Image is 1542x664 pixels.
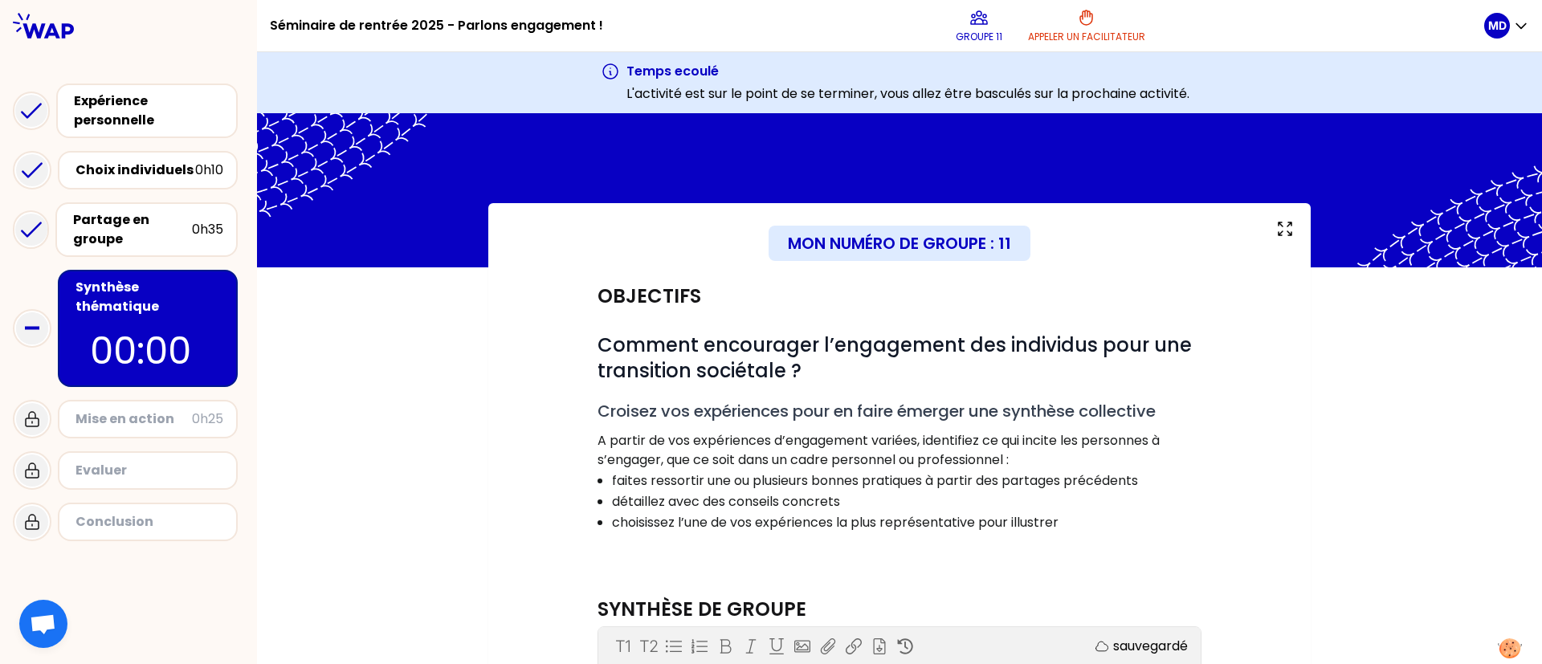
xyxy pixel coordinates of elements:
p: MD [1488,18,1507,34]
p: T1 [615,635,630,658]
div: Mise en action [75,409,192,429]
div: Choix individuels [75,161,195,180]
p: T2 [639,635,658,658]
p: détaillez avec des conseils concrets [612,492,1200,511]
p: sauvegardé [1113,637,1188,656]
h2: Objectifs [598,283,701,309]
p: L'activité est sur le point de se terminer, vous allez être basculés sur la prochaine activité. [626,84,1189,104]
div: Conclusion [75,512,223,532]
span: Croisez vos expériences pour en faire émerger une synthèse collective [598,400,1156,422]
button: MD [1484,13,1529,39]
p: faites ressortir une ou plusieurs bonnes pratiques à partir des partages précédents [612,471,1200,491]
h3: Synthèse de groupe [598,597,1201,622]
span: Comment encourager l’engagement des individus pour une transition sociétale ? [598,332,1197,384]
div: Expérience personnelle [74,92,223,130]
button: Groupe 11 [949,2,1009,50]
h3: Temps ecoulé [626,62,1189,81]
div: Mon numéro de groupe : 11 [769,226,1030,261]
p: Appeler un facilitateur [1028,31,1145,43]
div: Partage en groupe [73,210,192,249]
p: 00:00 [90,323,206,379]
div: Synthèse thématique [75,278,223,316]
button: Appeler un facilitateur [1022,2,1152,50]
div: 0h35 [192,220,223,239]
p: Groupe 11 [956,31,1002,43]
p: A partir de vos expériences d’engagement variées, identifiez ce qui incite les personnes à s’enga... [598,431,1201,470]
div: 0h10 [195,161,223,180]
p: choisissez l’une de vos expériences la plus représentative pour illustrer [612,513,1200,532]
div: Evaluer [75,461,223,480]
div: Ouvrir le chat [19,600,67,648]
div: 0h25 [192,409,223,429]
